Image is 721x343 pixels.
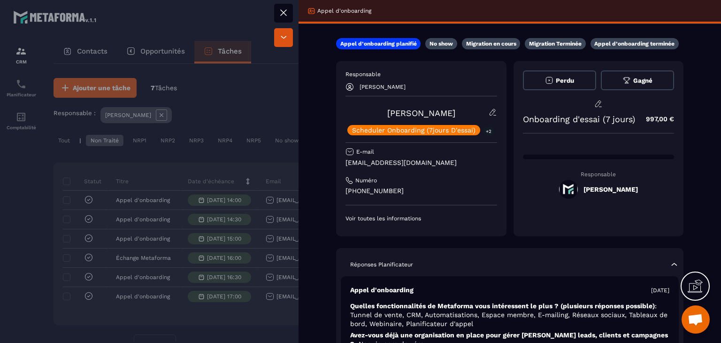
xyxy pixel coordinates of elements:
[352,127,476,133] p: Scheduler Onboarding (7jours D'essai)
[523,171,675,178] p: Responsable
[466,40,516,47] p: Migration en cours
[340,40,417,47] p: Appel d’onboarding planifié
[350,302,669,328] p: Quelles fonctionnalités de Metaforma vous intéressent le plus ? (plusieurs réponses possible)
[350,261,413,268] p: Réponses Planificateur
[350,286,414,295] p: Appel d'onboarding
[350,302,667,327] span: : Tunnel de vente, CRM, Automatisations, Espace membre, E-mailing, Réseaux sociaux, Tableaux de b...
[651,287,669,294] p: [DATE]
[387,108,455,118] a: [PERSON_NAME]
[523,114,635,124] p: Onboarding d'essai (7 jours)
[317,7,371,15] p: Appel d'onboarding
[583,186,638,193] h5: [PERSON_NAME]
[637,110,674,128] p: 997,00 €
[601,70,674,90] button: Gagné
[345,158,497,167] p: [EMAIL_ADDRESS][DOMAIN_NAME]
[356,148,374,156] p: E-mail
[360,84,406,90] p: [PERSON_NAME]
[523,70,596,90] button: Perdu
[345,70,497,78] p: Responsable
[345,187,497,195] p: [PHONE_NUMBER]
[430,40,453,47] p: No show
[355,177,377,184] p: Numéro
[483,126,495,136] p: +2
[682,305,710,334] a: Ouvrir le chat
[529,40,582,47] p: Migration Terminée
[556,77,574,84] span: Perdu
[345,215,497,222] p: Voir toutes les informations
[633,77,652,84] span: Gagné
[594,40,675,47] p: Appel d’onboarding terminée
